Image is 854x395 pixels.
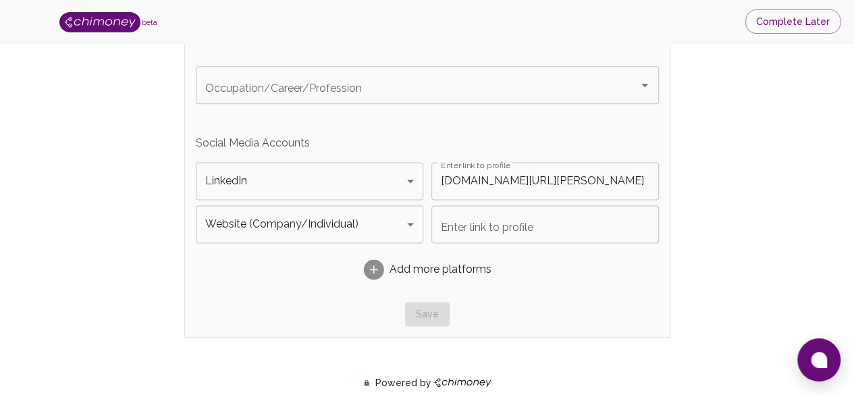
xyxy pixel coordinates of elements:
button: Complete Later [745,9,840,34]
p: Social Media Accounts [196,135,659,151]
div: LinkedIn [196,162,423,200]
img: Logo [59,12,140,32]
span: beta [142,18,157,26]
div: Website (Company/Individual) [196,205,423,243]
button: Open chat window [797,338,840,381]
span: Add more platforms [390,261,491,278]
button: Open [635,76,654,95]
label: Enter link to profile [441,159,510,171]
